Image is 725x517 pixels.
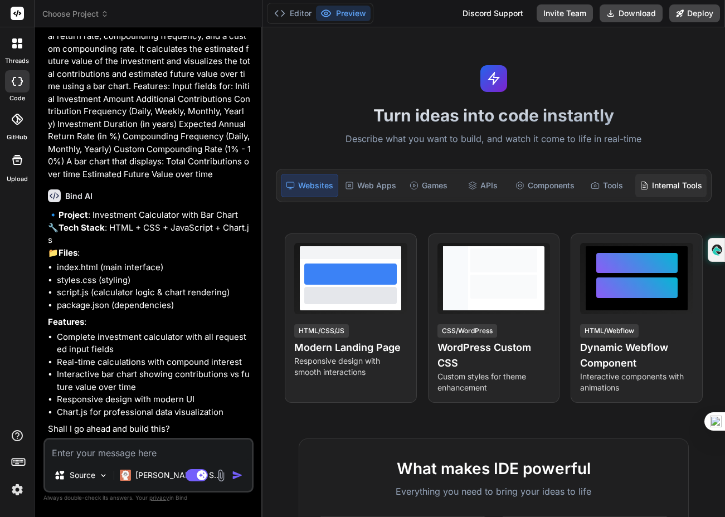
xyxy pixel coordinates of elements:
h4: Modern Landing Page [294,340,407,355]
p: 🔹 : Investment Calculator with Bar Chart 🔧 : HTML + CSS + JavaScript + Chart.js 📁 : [48,209,251,259]
p: Source [70,470,95,481]
h2: What makes IDE powerful [317,457,670,480]
h4: Dynamic Webflow Component [580,340,693,371]
strong: Features [48,316,84,327]
span: Choose Project [42,8,109,19]
img: icon [232,470,243,481]
h6: Bind AI [65,191,93,202]
div: Tools [581,174,633,197]
h1: Turn ideas into code instantly [269,105,718,125]
div: Websites [281,174,338,197]
label: threads [5,56,29,66]
p: Everything you need to bring your ideas to life [317,485,670,498]
button: Preview [316,6,371,21]
strong: Files [59,247,77,258]
p: [PERSON_NAME] 4 S.. [135,470,218,481]
img: Pick Models [99,471,108,480]
div: Games [403,174,455,197]
p: Shall I go ahead and build this? [48,423,251,436]
li: Responsive design with modern UI [57,393,251,406]
label: code [9,94,25,103]
li: Chart.js for professional data visualization [57,406,251,419]
label: GitHub [7,133,27,142]
li: index.html (main interface) [57,261,251,274]
img: one_i.png [710,416,722,427]
img: Claude 4 Sonnet [120,470,131,481]
div: HTML/Webflow [580,324,639,338]
p: Describe what you want to build, and watch it come to life in real-time [269,132,718,147]
div: HTML/CSS/JS [294,324,349,338]
img: settings [8,480,27,499]
p: Custom styles for theme enhancement [437,371,551,393]
div: Discord Support [456,4,530,22]
p: Interactive components with animations [580,371,693,393]
h4: WordPress Custom CSS [437,340,551,371]
li: styles.css (styling) [57,274,251,287]
p: Responsive design with smooth interactions [294,355,407,378]
li: package.json (dependencies) [57,299,251,312]
img: attachment [215,469,227,482]
div: Internal Tools [635,174,707,197]
li: script.js (calculator logic & chart rendering) [57,286,251,299]
div: Web Apps [340,174,401,197]
div: APIs [457,174,509,197]
p: Always double-check its answers. Your in Bind [43,492,254,503]
strong: Tech Stack [59,222,105,233]
div: CSS/WordPress [437,324,497,338]
span: privacy [149,494,169,501]
p: : [48,316,251,329]
li: Real-time calculations with compound interest [57,356,251,369]
div: Components [511,174,579,197]
label: Upload [7,174,28,184]
button: Editor [270,6,316,21]
button: Download [600,4,663,22]
strong: Project [59,209,88,220]
button: Deploy [669,4,720,22]
li: Complete investment calculator with all requested input fields [57,331,251,356]
li: Interactive bar chart showing contributions vs future value over time [57,368,251,393]
button: Invite Team [537,4,593,22]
